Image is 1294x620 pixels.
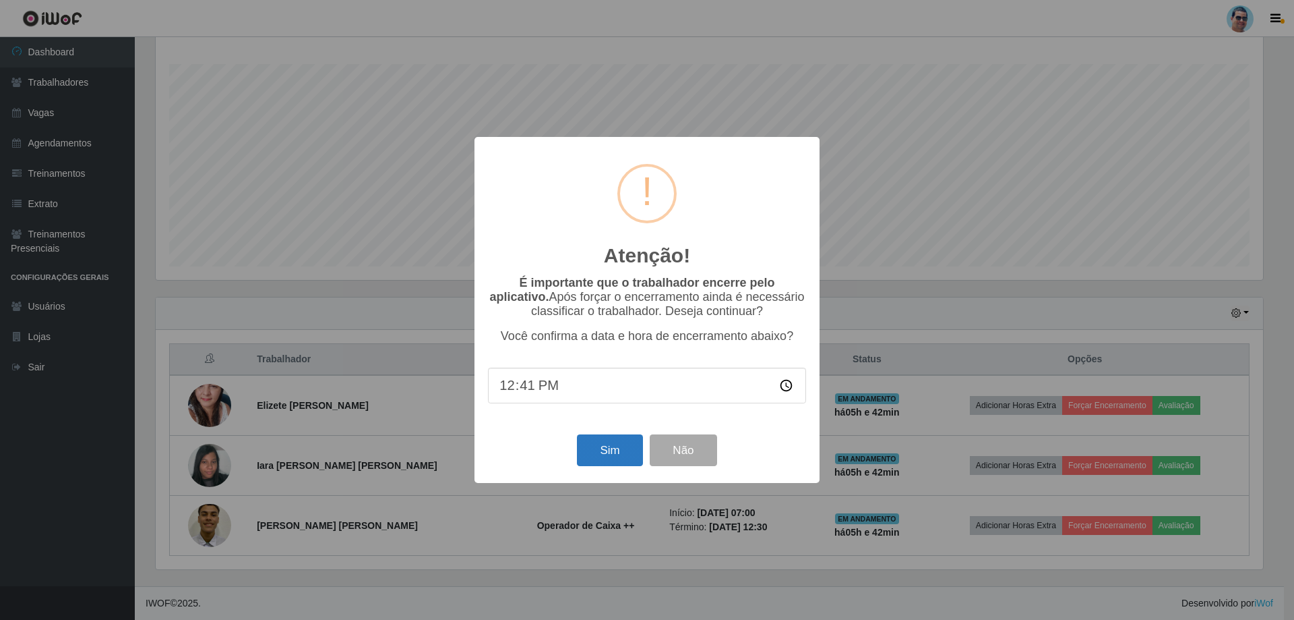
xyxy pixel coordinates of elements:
h2: Atenção! [604,244,690,268]
button: Sim [577,434,642,466]
p: Após forçar o encerramento ainda é necessário classificar o trabalhador. Deseja continuar? [488,276,806,318]
button: Não [650,434,716,466]
b: É importante que o trabalhador encerre pelo aplicativo. [489,276,774,304]
p: Você confirma a data e hora de encerramento abaixo? [488,329,806,343]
